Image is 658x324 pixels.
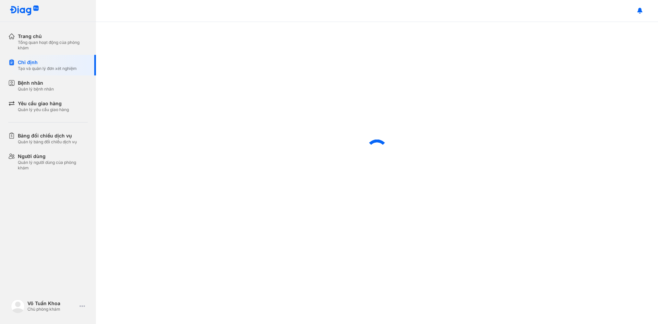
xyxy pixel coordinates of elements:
div: Tạo và quản lý đơn xét nghiệm [18,66,77,71]
div: Tổng quan hoạt động của phòng khám [18,40,88,51]
div: Yêu cầu giao hàng [18,100,69,107]
div: Trang chủ [18,33,88,40]
img: logo [10,5,39,16]
div: Quản lý người dùng của phòng khám [18,160,88,171]
div: Quản lý bệnh nhân [18,86,54,92]
img: logo [11,299,25,313]
div: Người dùng [18,153,88,160]
div: Quản lý bảng đối chiếu dịch vụ [18,139,77,145]
div: Võ Tuấn Khoa [27,300,77,307]
div: Bảng đối chiếu dịch vụ [18,132,77,139]
div: Chỉ định [18,59,77,66]
div: Quản lý yêu cầu giao hàng [18,107,69,112]
div: Bệnh nhân [18,80,54,86]
div: Chủ phòng khám [27,307,77,312]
